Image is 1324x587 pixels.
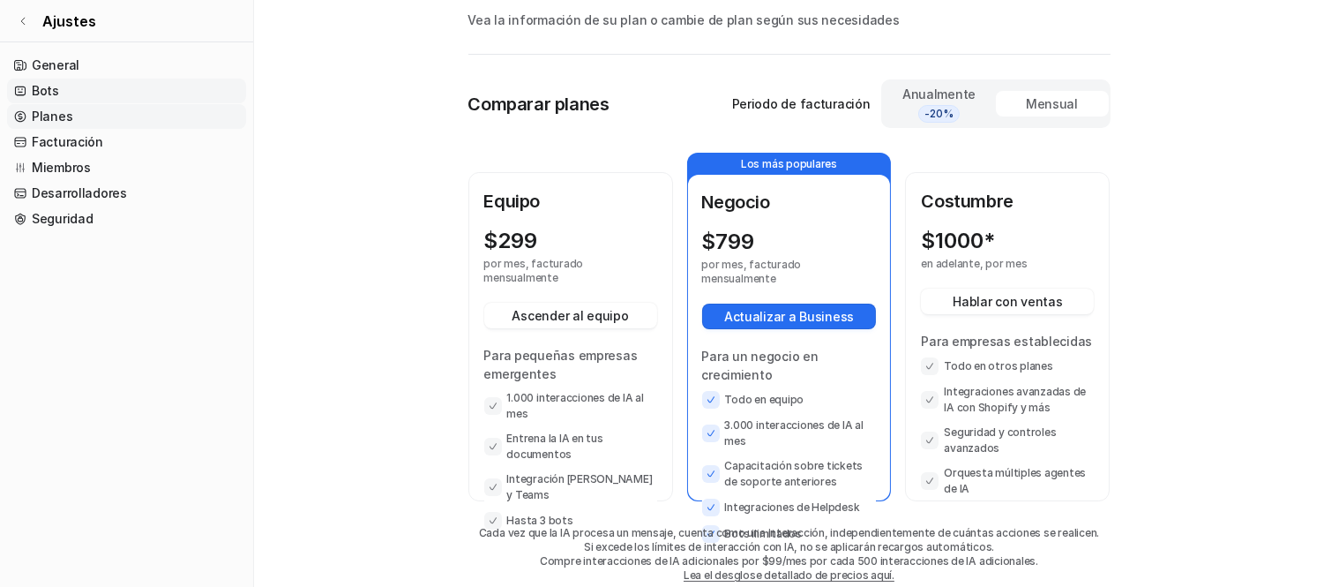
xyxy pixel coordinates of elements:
font: Ajustes [42,12,96,30]
font: Orquesta múltiples agentes de IA [944,466,1086,495]
a: Miembros [7,155,246,180]
font: Planes [32,109,72,124]
a: Planes [7,104,246,129]
font: 1000* [935,228,995,253]
font: Para pequeñas empresas emergentes [484,348,638,381]
font: Seguridad y controles avanzados [944,425,1056,455]
font: Hablar con ventas [953,294,1062,309]
font: Miembros [32,160,91,175]
font: por mes, facturado mensualmente [702,258,802,285]
font: -20% [924,107,953,120]
font: Todo en equipo [725,393,804,406]
a: Bots [7,79,246,103]
font: Facturación [32,134,103,149]
font: Cada vez que la IA procesa un mensaje, cuenta como una interacción, independientemente de cuántas... [479,526,1099,539]
a: Facturación [7,130,246,154]
font: Actualizar a Business [724,309,854,324]
a: Seguridad [7,207,246,231]
font: Periodo de facturación [732,96,871,111]
font: Capacitación sobre tickets de soporte anteriores [725,459,864,488]
font: Desarrolladores [32,185,127,200]
font: 299 [498,228,538,253]
font: Entrena la IA en tus documentos [507,432,603,461]
font: Vea la información de su plan o cambie de plan según sus necesidades [468,12,900,27]
font: Negocio [702,192,770,213]
font: Seguridad [32,211,93,226]
font: Integración [PERSON_NAME] y Teams [507,472,653,501]
font: $ [484,228,498,253]
font: Para un negocio en crecimiento [702,349,819,382]
font: 3.000 interacciones de IA al mes [725,418,864,448]
font: 1.000 interacciones de IA al mes [507,391,644,420]
font: Costumbre [921,191,1013,212]
a: General [7,53,246,78]
button: Hablar con ventas [921,289,1094,314]
font: Anualmente [902,87,976,102]
font: Ascender al equipo [512,308,629,323]
font: Comparar planes [468,94,610,115]
button: Actualizar a Business [702,304,877,329]
font: Equipo [484,191,541,212]
font: General [32,57,79,72]
font: Integraciones avanzadas de IA con Shopify y más [944,385,1086,414]
font: Compre interacciones de IA adicionales por $99/mes por cada 500 interacciones de IA adicionales. [540,554,1038,568]
font: Si excede los límites de interacción con IA, no se aplicarán recargos automáticos. [584,540,994,553]
font: Bots [32,83,59,98]
font: Mensual [1026,96,1078,111]
font: Todo en otros planes [944,359,1052,373]
font: 799 [716,229,755,254]
font: $ [702,229,716,254]
font: $ [921,228,935,253]
a: Desarrolladores [7,181,246,206]
font: por mes, facturado mensualmente [484,257,584,284]
font: Integraciones de Helpdesk [725,500,860,514]
button: Ascender al equipo [484,303,657,328]
font: en adelante, por mes [921,257,1027,270]
font: Para empresas establecidas [921,334,1092,349]
a: Lea el desglose detallado de precios aquí. [684,568,894,582]
font: Hasta 3 bots [507,514,573,527]
font: Los más populares [741,157,837,170]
